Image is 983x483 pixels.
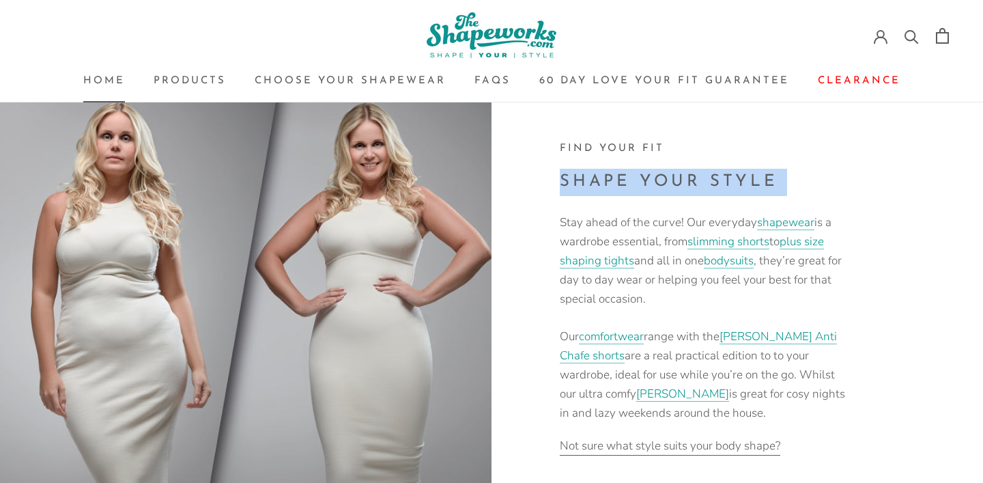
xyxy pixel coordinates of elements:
[560,169,853,196] h2: SHAPE YOUR STYLE
[560,327,853,423] p: Our range with the are a real practical edition to to your wardrobe, ideal for use while you’re o...
[636,386,729,402] a: [PERSON_NAME]
[83,76,125,86] a: HomeHome
[474,76,511,86] a: FAQsFAQs
[560,437,780,456] a: Not sure what style suits your body shape?
[539,76,789,86] a: 60 Day Love Your Fit Guarantee60 Day Love Your Fit Guarantee
[579,329,644,344] a: comfortwear
[255,76,446,86] a: Choose your ShapewearChoose your Shapewear
[757,215,814,230] a: shapewear
[904,29,919,43] a: Search
[818,76,900,86] a: ClearanceClearance
[154,76,226,86] a: ProductsProducts
[936,28,949,44] a: Open cart
[427,12,556,59] img: The Shapeworks
[687,234,769,249] a: slimming shorts
[560,234,824,268] a: plus size shaping tights
[560,213,853,309] p: Stay ahead of the curve! Our everyday is a wardrobe essential, from to and all in one , they’re g...
[704,253,754,268] a: bodysuits
[560,141,853,158] h3: FInd your fit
